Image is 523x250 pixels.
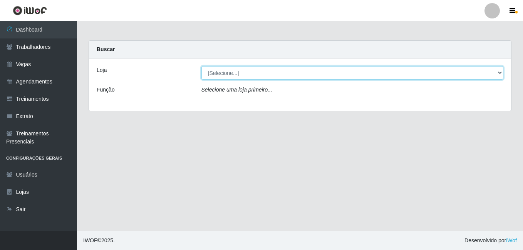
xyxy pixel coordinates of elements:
[464,237,517,245] span: Desenvolvido por
[97,66,107,74] label: Loja
[97,46,115,52] strong: Buscar
[201,87,272,93] i: Selecione uma loja primeiro...
[83,237,97,243] span: IWOF
[13,6,47,15] img: CoreUI Logo
[83,237,115,245] span: © 2025 .
[97,86,115,94] label: Função
[506,237,517,243] a: iWof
